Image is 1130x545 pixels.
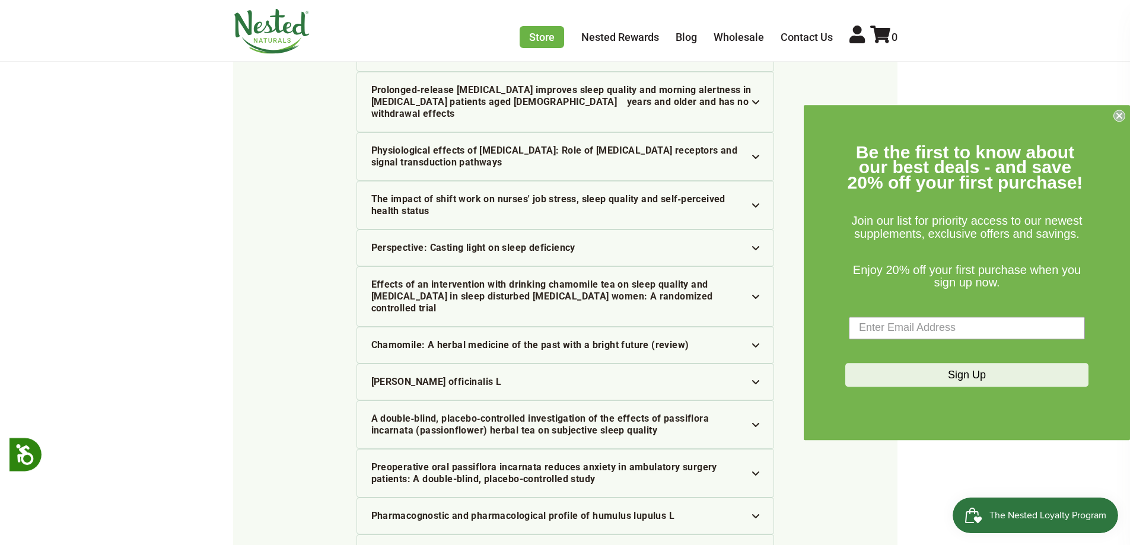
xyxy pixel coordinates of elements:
[752,423,759,427] img: icon-arrow-down.svg
[752,100,759,104] img: icon-arrow-down.svg
[371,242,759,254] div: Perspective: Casting light on sleep deficiency
[752,155,759,159] img: icon-arrow-down.svg
[676,31,697,43] a: Blog
[848,142,1083,192] span: Be the first to know about our best deals - and save 20% off your first purchase!
[371,279,759,314] div: Effects of an intervention with drinking chamomile tea on sleep quality and [MEDICAL_DATA] in sle...
[371,339,759,351] div: Chamomile: A herbal medicine of the past with a bright future (review)
[371,84,759,120] div: Prolonged‐release [MEDICAL_DATA] improves sleep quality and morning alertness in [MEDICAL_DATA] p...
[371,510,759,522] div: Pharmacognostic and pharmacological profile of humulus lupulus L
[752,471,759,476] img: icon-arrow-down.svg
[714,31,764,43] a: Wholesale
[371,145,759,168] div: Physiological effects of [MEDICAL_DATA]: Role of [MEDICAL_DATA] receptors and signal transduction...
[752,295,759,299] img: icon-arrow-down.svg
[752,246,759,250] img: icon-arrow-down.svg
[371,461,759,485] div: Preoperative oral passiflora incarnata reduces anxiety in ambulatory surgery patients: A double-b...
[752,514,759,518] img: icon-arrow-down.svg
[804,105,1130,440] div: FLYOUT Form
[233,9,310,54] img: Nested Naturals
[892,31,897,43] span: 0
[752,343,759,348] img: icon-arrow-down.svg
[781,31,833,43] a: Contact Us
[581,31,659,43] a: Nested Rewards
[953,498,1118,533] iframe: Button to open loyalty program pop-up
[851,215,1082,241] span: Join our list for priority access to our newest supplements, exclusive offers and savings.
[371,413,759,436] div: A double‐blind, placebo‐controlled investigation of the effects of passiflora incarnata (passionf...
[371,193,759,217] div: The impact of shift work on nurses' job stress, sleep quality and self‐perceived health status
[520,26,564,48] a: Store
[853,263,1081,289] span: Enjoy 20% off your first purchase when you sign up now.
[752,203,759,208] img: icon-arrow-down.svg
[371,376,759,388] div: [PERSON_NAME] officinalis L
[849,317,1085,339] input: Enter Email Address
[845,363,1088,387] button: Sign Up
[870,31,897,43] a: 0
[752,380,759,384] img: icon-arrow-down.svg
[1113,110,1125,122] button: Close dialog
